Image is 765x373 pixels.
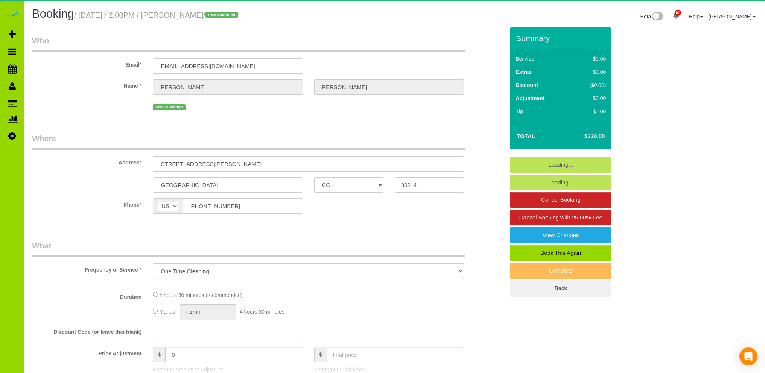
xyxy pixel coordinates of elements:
[153,79,303,95] input: First Name*
[669,8,683,24] a: 57
[5,8,20,18] img: Automaid Logo
[32,7,74,20] span: Booking
[26,347,147,357] label: Price Adjustment
[26,291,147,301] label: Duration
[314,79,464,95] input: Last Name*
[32,35,465,52] legend: Who
[573,94,606,102] div: $0.00
[510,210,611,225] a: Cancel Booking with 25.00% Fee
[240,309,284,315] span: 4 hours 30 minutes
[510,245,611,261] a: Book This Again
[516,55,534,62] label: Service
[573,108,606,115] div: $0.00
[517,133,535,139] strong: Total
[153,58,303,74] input: Email*
[159,309,176,315] span: Manual
[183,198,303,214] input: Phone*
[510,280,611,296] a: Back
[395,177,464,193] input: Zip Code*
[739,347,757,365] div: Open Intercom Messenger
[573,68,606,76] div: $0.00
[510,227,611,243] a: View Changes
[203,11,240,19] span: /
[32,240,465,257] legend: What
[32,133,465,150] legend: Where
[516,68,532,76] label: Extras
[205,12,238,18] span: new customer
[562,133,605,140] h4: $230.00
[675,10,681,16] span: 57
[516,94,544,102] label: Adjustment
[516,34,608,43] h3: Summary
[314,347,327,362] span: $
[640,14,664,20] a: Beta
[26,79,147,90] label: Name *
[153,104,186,110] span: new customer
[519,214,602,221] span: Cancel Booking with 25.00% Fee
[573,55,606,62] div: $0.00
[26,326,147,336] label: Discount Code (or leave this blank)
[153,347,165,362] span: $
[709,14,756,20] a: [PERSON_NAME]
[573,81,606,89] div: ($0.00)
[651,12,663,22] img: New interface
[26,263,147,274] label: Frequency of Service *
[516,108,523,115] label: Tip
[327,347,464,362] input: final price
[516,81,538,89] label: Discount
[510,192,611,208] a: Cancel Booking
[74,11,240,19] small: / [DATE] / 2:00PM / [PERSON_NAME]
[689,14,703,20] a: Help
[153,177,303,193] input: City*
[159,292,243,298] span: 4 hours 30 minutes (recommended)
[26,58,147,69] label: Email*
[26,198,147,209] label: Phone*
[26,156,147,166] label: Address*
